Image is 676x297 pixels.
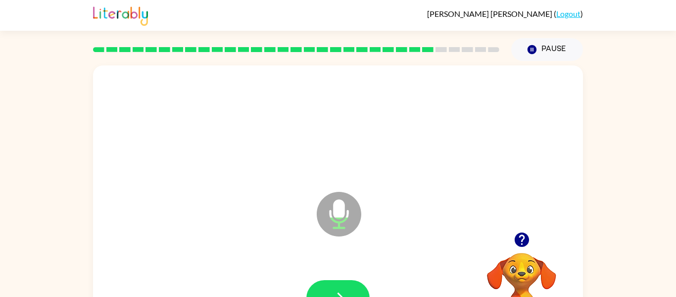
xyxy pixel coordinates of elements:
[556,9,580,18] a: Logout
[93,4,148,26] img: Literably
[427,9,554,18] span: [PERSON_NAME] [PERSON_NAME]
[511,38,583,61] button: Pause
[427,9,583,18] div: ( )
